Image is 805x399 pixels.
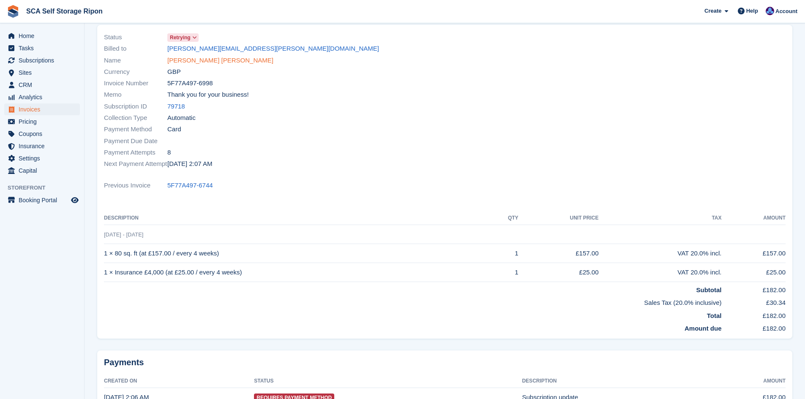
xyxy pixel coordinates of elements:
a: menu [4,140,80,152]
a: menu [4,54,80,66]
span: Help [746,7,758,15]
a: 5F77A497-6744 [167,181,213,190]
span: Subscription ID [104,102,167,111]
strong: Subtotal [696,286,722,293]
div: VAT 20.0% incl. [598,249,721,258]
span: Create [704,7,721,15]
span: Card [167,125,181,134]
span: Thank you for your business! [167,90,249,100]
th: QTY [489,212,518,225]
span: Tasks [19,42,69,54]
td: £25.00 [518,263,599,282]
a: menu [4,79,80,91]
span: Subscriptions [19,54,69,66]
span: Invoices [19,103,69,115]
td: 1 × 80 sq. ft (at £157.00 / every 4 weeks) [104,244,489,263]
span: Previous Invoice [104,181,167,190]
a: menu [4,30,80,42]
span: [DATE] - [DATE] [104,231,143,238]
span: Name [104,56,167,65]
span: Payment Method [104,125,167,134]
span: Invoice Number [104,79,167,88]
span: Memo [104,90,167,100]
span: Insurance [19,140,69,152]
img: Sarah Race [766,7,774,15]
a: menu [4,194,80,206]
span: Next Payment Attempt [104,159,167,169]
span: Capital [19,165,69,176]
strong: Amount due [685,325,722,332]
th: Tax [598,212,721,225]
span: Home [19,30,69,42]
span: Settings [19,152,69,164]
span: Retrying [170,34,191,41]
time: 2025-09-30 01:07:18 UTC [167,159,212,169]
a: menu [4,128,80,140]
th: Unit Price [518,212,599,225]
span: Sites [19,67,69,79]
h2: Payments [104,357,786,368]
span: Analytics [19,91,69,103]
th: Created On [104,375,254,388]
td: 1 [489,263,518,282]
td: £157.00 [722,244,786,263]
td: £157.00 [518,244,599,263]
td: £182.00 [722,308,786,321]
span: Billed to [104,44,167,54]
th: Amount [709,375,786,388]
span: Account [775,7,797,16]
span: Payment Attempts [104,148,167,157]
a: menu [4,103,80,115]
span: Pricing [19,116,69,128]
img: stora-icon-8386f47178a22dfd0bd8f6a31ec36ba5ce8667c1dd55bd0f319d3a0aa187defe.svg [7,5,19,18]
span: Status [104,33,167,42]
a: Retrying [167,33,199,42]
td: 1 [489,244,518,263]
span: Payment Due Date [104,136,167,146]
td: £25.00 [722,263,786,282]
span: Booking Portal [19,194,69,206]
th: Amount [722,212,786,225]
td: £182.00 [722,282,786,295]
td: Sales Tax (20.0% inclusive) [104,295,722,308]
span: CRM [19,79,69,91]
a: menu [4,152,80,164]
a: menu [4,91,80,103]
span: Collection Type [104,113,167,123]
a: 79718 [167,102,185,111]
strong: Total [707,312,722,319]
td: £182.00 [722,320,786,334]
a: menu [4,116,80,128]
div: VAT 20.0% incl. [598,268,721,277]
a: menu [4,165,80,176]
td: 1 × Insurance £4,000 (at £25.00 / every 4 weeks) [104,263,489,282]
a: [PERSON_NAME] [PERSON_NAME] [167,56,273,65]
a: Preview store [70,195,80,205]
span: Currency [104,67,167,77]
span: Storefront [8,184,84,192]
span: Automatic [167,113,196,123]
th: Status [254,375,522,388]
span: 5F77A497-6998 [167,79,213,88]
span: Coupons [19,128,69,140]
a: menu [4,42,80,54]
td: £30.34 [722,295,786,308]
th: Description [104,212,489,225]
a: SCA Self Storage Ripon [23,4,106,18]
a: [PERSON_NAME][EMAIL_ADDRESS][PERSON_NAME][DOMAIN_NAME] [167,44,379,54]
span: GBP [167,67,181,77]
span: 8 [167,148,171,157]
a: menu [4,67,80,79]
th: Description [522,375,709,388]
